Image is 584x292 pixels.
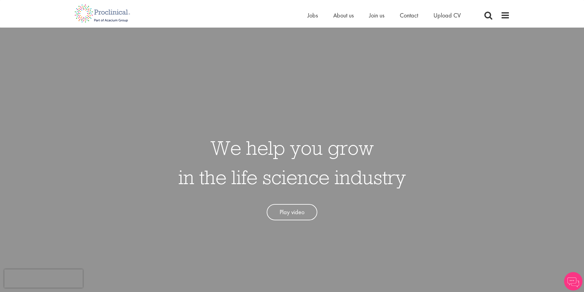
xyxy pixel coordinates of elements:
img: Chatbot [564,272,582,290]
a: Contact [400,11,418,19]
a: Jobs [307,11,318,19]
h1: We help you grow in the life science industry [178,133,406,192]
a: Join us [369,11,384,19]
a: About us [333,11,354,19]
a: Upload CV [433,11,461,19]
a: Play video [267,204,317,220]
